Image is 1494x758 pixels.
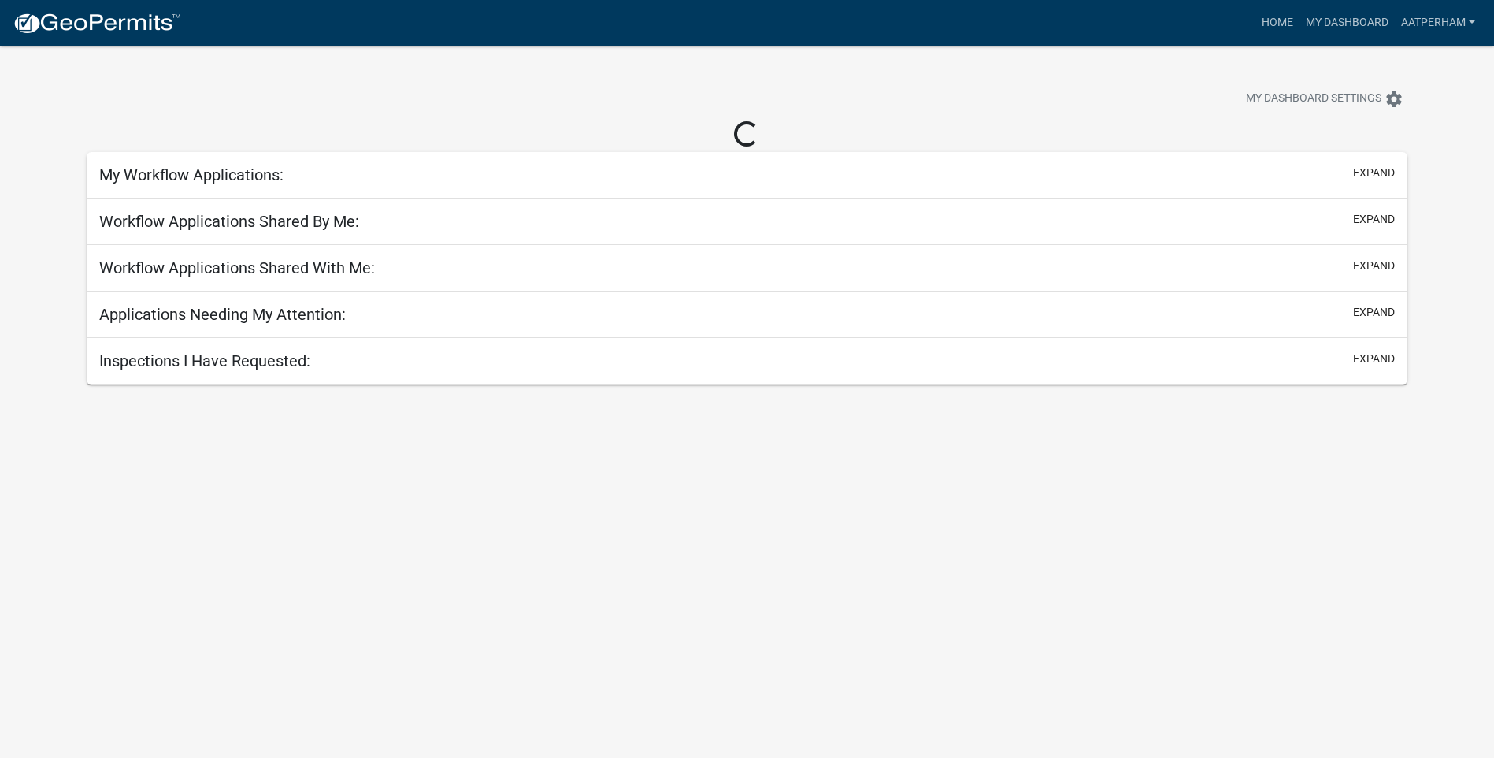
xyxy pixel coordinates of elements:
button: My Dashboard Settingssettings [1233,84,1416,114]
h5: My Workflow Applications: [99,165,284,184]
h5: Workflow Applications Shared With Me: [99,258,375,277]
h5: Workflow Applications Shared By Me: [99,212,359,231]
button: expand [1353,211,1395,228]
a: Home [1255,8,1299,38]
h5: Applications Needing My Attention: [99,305,346,324]
a: AATPerham [1395,8,1481,38]
button: expand [1353,351,1395,367]
button: expand [1353,258,1395,274]
button: expand [1353,304,1395,321]
i: settings [1385,90,1403,109]
span: My Dashboard Settings [1246,90,1381,109]
a: My Dashboard [1299,8,1395,38]
h5: Inspections I Have Requested: [99,351,310,370]
button: expand [1353,165,1395,181]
